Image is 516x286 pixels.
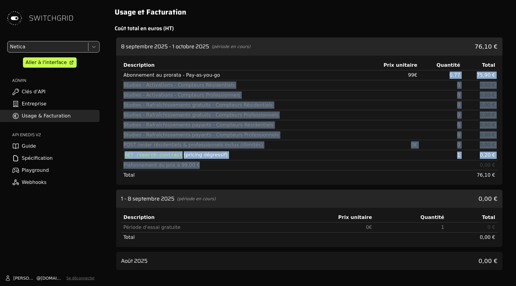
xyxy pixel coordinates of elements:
div: Abonnement au prorata - Pay-as-you-go [123,72,359,79]
div: Description [123,62,359,69]
div: Studies - Rafraîchissements gratuits - Compteurs Professionnels [123,111,359,119]
div: Description [123,214,275,221]
div: Quantité [377,214,444,221]
div: Studies - Activations - Compteurs Résidentiels [123,82,359,89]
span: 0,00 € [478,257,498,265]
div: Studies - Rafraîchissements gratuits - Compteurs Résidentiels [123,101,359,109]
span: Total [123,234,135,240]
div: Prix unitaire [364,62,417,69]
span: 0 € [366,224,372,230]
div: Total [465,62,495,69]
span: 75,90 € [477,72,495,78]
span: 0 € [488,224,495,230]
h3: 8 septembre 2025 - 1 octobre 2025 [121,42,209,51]
div: Prix unitaire [279,214,372,221]
span: 0,00 € [480,112,495,118]
span: 0,00 € [480,82,495,88]
div: voir les détails [116,252,502,270]
h1: Usage et Facturation [115,7,504,17]
span: 0 [457,142,460,148]
span: 0,00 € [478,194,498,203]
span: 0,20 € [480,152,495,158]
div: (pricing dégressif) [123,151,359,159]
span: 0,00 € [480,92,495,98]
span: 0 € [411,142,417,148]
span: (période en cours) [177,196,216,202]
span: 76,10 € [477,172,495,178]
span: 76,10 € [475,42,498,51]
span: 0,00 € [480,162,495,168]
code: GET /search-contract [123,151,184,159]
h3: 1 - 8 septembre 2025 [121,194,174,203]
span: @ [37,275,41,281]
h3: Août 2025 [121,257,148,265]
h2: Coût total en euros (HT) [115,24,504,33]
span: 0 [457,92,460,98]
span: 0.77 [450,72,460,78]
h2: API ENEDIS v2 [12,132,100,138]
span: 99 € [408,72,417,78]
span: 0,00 € [480,122,495,128]
h2: ADMIN [12,77,100,83]
span: 0 [457,102,460,108]
div: Période d'essai gratuite [123,224,275,231]
div: Total [449,214,495,221]
a: Aller à l'interface [23,57,77,68]
span: 0 [457,112,460,118]
div: Studies - Rafraîchissements payants - Compteurs Résidentiels [123,121,359,129]
span: [DOMAIN_NAME] [41,275,64,281]
span: (période en cours) [212,43,250,50]
span: [PERSON_NAME] [13,275,37,281]
span: 0,00 € [480,142,495,148]
span: 0,00 € [480,234,495,240]
span: 0 [457,82,460,88]
div: Studies - Activations - Compteurs Professionnels [123,92,359,99]
span: 0 [457,132,460,138]
span: Total [123,172,135,178]
div: Studies - Rafraîchissements payants - Compteurs Professionnels [123,131,359,139]
span: 0 [457,122,460,128]
div: Plafonnement du prix à 99,00 € [123,162,359,169]
span: 1 [441,224,444,230]
div: Aller à l'interface [26,59,67,66]
img: Switchgrid Logo [5,8,24,28]
span: SWITCHGRID [29,13,74,23]
span: 0,00 € [480,102,495,108]
button: Se déconnecter [66,276,95,281]
div: POST /order résidentiels & professionnels inclus (illimités) [123,141,359,149]
div: Quantité [422,62,460,69]
span: 1 [457,152,460,158]
span: 0,00 € [480,132,495,138]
